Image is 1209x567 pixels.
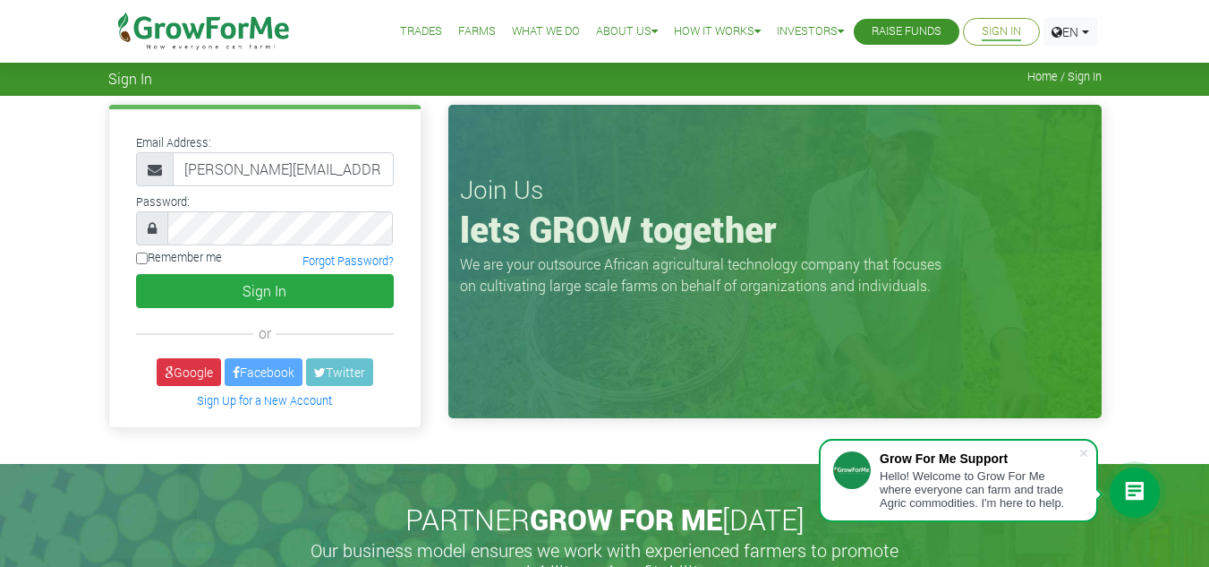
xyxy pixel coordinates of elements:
[596,22,658,41] a: About Us
[460,253,952,296] p: We are your outsource African agricultural technology company that focuses on cultivating large s...
[136,253,148,264] input: Remember me
[982,22,1021,41] a: Sign In
[136,134,211,151] label: Email Address:
[880,451,1078,466] div: Grow For Me Support
[674,22,761,41] a: How it Works
[197,393,332,408] a: Sign Up for a New Account
[460,175,1090,205] h3: Join Us
[136,249,222,266] label: Remember me
[136,322,394,344] div: or
[1027,70,1102,83] span: Home / Sign In
[136,193,190,210] label: Password:
[872,22,941,41] a: Raise Funds
[108,70,152,87] span: Sign In
[530,500,722,538] span: GROW FOR ME
[115,503,1094,537] h2: PARTNER [DATE]
[1043,18,1097,46] a: EN
[136,274,394,308] button: Sign In
[173,152,394,186] input: Email Address
[460,208,1090,251] h1: lets GROW together
[777,22,844,41] a: Investors
[458,22,496,41] a: Farms
[157,358,221,386] a: Google
[302,253,394,268] a: Forgot Password?
[880,469,1078,510] div: Hello! Welcome to Grow For Me where everyone can farm and trade Agric commodities. I'm here to help.
[512,22,580,41] a: What We Do
[400,22,442,41] a: Trades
